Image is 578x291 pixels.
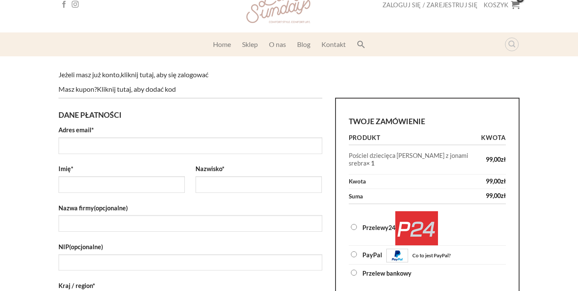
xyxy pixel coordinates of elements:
[69,243,103,250] span: (opcjonalne)
[349,175,479,189] th: Kwota
[382,1,478,9] span: Zaloguj się / Zarejestruj się
[412,253,451,258] a: Co to jest PayPal?
[478,131,506,145] th: Kwota
[486,178,506,185] bdi: 99,00
[486,156,506,163] bdi: 99,00
[196,164,322,174] label: Nazwisko
[97,85,176,93] a: Kliknij tutaj, aby dodać kod
[213,37,231,52] a: Home
[386,249,408,262] img: Akceptowane metody płatności PayPal
[58,164,185,174] label: Imię
[93,282,95,289] abbr: pole wymagane
[349,189,479,204] th: Suma
[501,192,506,199] span: zł
[58,125,322,135] label: Adres email
[121,70,208,79] a: kliknij tutaj, aby się zalogować
[71,165,73,172] abbr: pole wymagane
[362,270,412,277] label: Przelew bankowy
[357,40,365,49] svg: Search
[72,1,79,9] a: Follow on Instagram
[349,111,506,128] h3: Twoje zamówienie
[486,192,506,199] bdi: 99,00
[357,36,365,53] a: Search Icon Link
[269,37,286,52] a: O nas
[61,1,67,9] a: Follow on Facebook
[58,281,322,291] label: Kraj / region
[349,145,479,175] td: Pościel dziecięca [PERSON_NAME] z jonami srebra
[94,204,128,212] span: (opcjonalne)
[484,1,509,9] span: Koszyk
[501,178,506,185] span: zł
[58,203,322,213] label: Nazwa firmy
[362,224,438,231] label: Przelewy24
[321,37,346,52] a: Kontakt
[58,84,520,95] div: Masz kupon?
[395,211,438,245] img: Przelewy24
[297,37,310,52] a: Blog
[91,126,94,134] abbr: pole wymagane
[366,160,374,167] strong: × 1
[58,105,322,121] h3: Dane płatności
[349,131,479,145] th: Produkt
[501,156,506,163] span: zł
[222,165,225,172] abbr: pole wymagane
[58,242,322,252] label: NIP
[505,38,519,51] a: Wyszukiwarka
[58,69,520,80] div: Jeżeli masz już konto,
[362,251,451,259] label: PayPal
[242,37,258,52] a: Sklep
